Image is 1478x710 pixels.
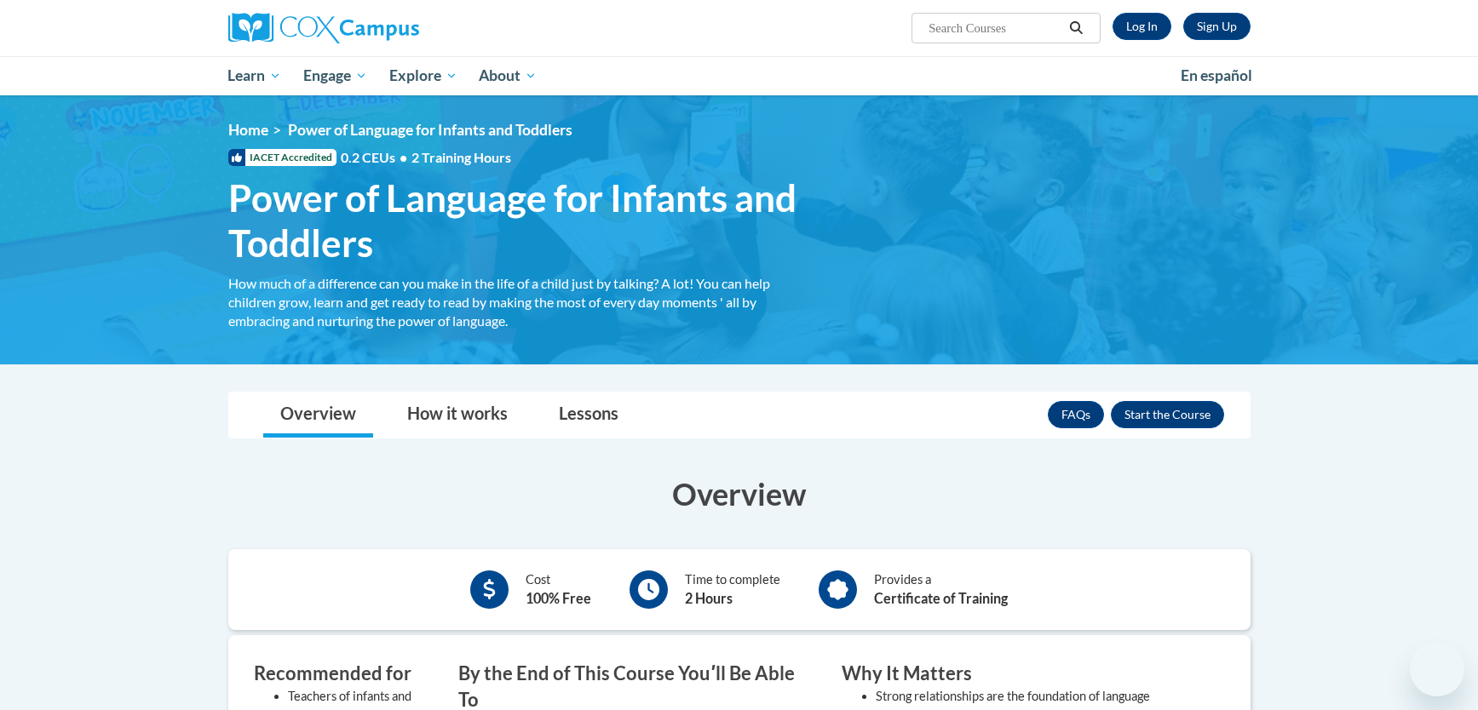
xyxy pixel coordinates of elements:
[389,66,457,86] span: Explore
[411,149,511,165] span: 2 Training Hours
[842,661,1199,687] h3: Why It Matters
[1113,13,1171,40] a: Log In
[228,13,552,43] a: Cox Campus
[874,570,1008,609] div: Provides a
[468,56,548,95] a: About
[526,570,591,609] div: Cost
[400,149,407,165] span: •
[292,56,378,95] a: Engage
[228,121,268,139] a: Home
[378,56,469,95] a: Explore
[254,661,433,687] h3: Recommended for
[228,149,336,166] span: IACET Accredited
[685,570,780,609] div: Time to complete
[228,472,1251,515] h3: Overview
[1048,401,1104,428] a: FAQs
[228,13,419,43] img: Cox Campus
[303,66,367,86] span: Engage
[227,66,281,86] span: Learn
[1170,58,1263,94] a: En español
[479,66,537,86] span: About
[217,56,293,95] a: Learn
[203,56,1276,95] div: Main menu
[1410,642,1464,696] iframe: Button to launch messaging window
[390,392,525,438] a: How it works
[341,148,511,167] span: 0.2 CEUs
[288,121,572,139] span: Power of Language for Infants and Toddlers
[542,392,635,438] a: Lessons
[685,590,733,606] b: 2 Hours
[927,18,1063,38] input: Search Courses
[1183,13,1251,40] a: Register
[1063,18,1089,38] button: Search
[1181,66,1252,84] span: En español
[874,590,1008,606] b: Certificate of Training
[1111,401,1224,428] button: Enroll
[263,392,373,438] a: Overview
[228,274,816,330] div: How much of a difference can you make in the life of a child just by talking? A lot! You can help...
[228,175,816,266] span: Power of Language for Infants and Toddlers
[526,590,591,606] b: 100% Free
